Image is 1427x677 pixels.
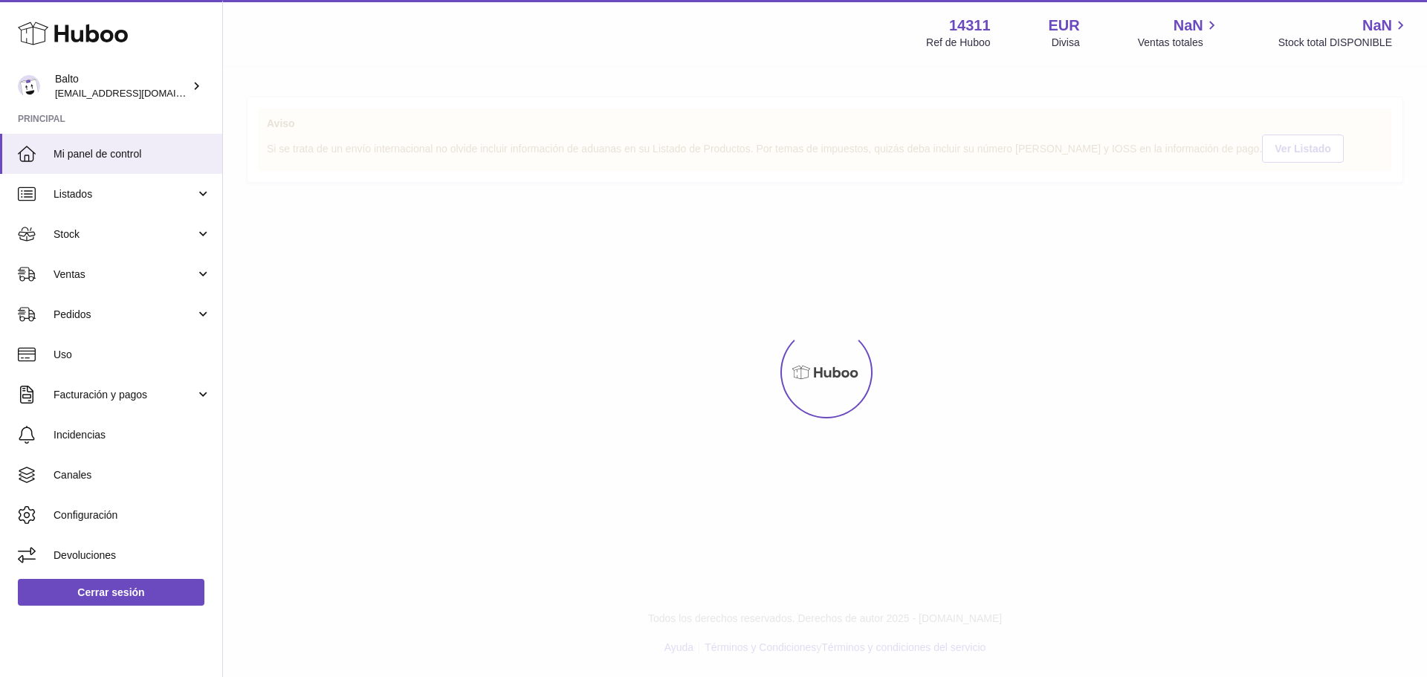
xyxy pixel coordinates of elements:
[926,36,990,50] div: Ref de Huboo
[1174,16,1203,36] span: NaN
[54,468,211,482] span: Canales
[54,268,195,282] span: Ventas
[949,16,991,36] strong: 14311
[1138,16,1220,50] a: NaN Ventas totales
[1049,16,1080,36] strong: EUR
[1362,16,1392,36] span: NaN
[1278,36,1409,50] span: Stock total DISPONIBLE
[54,187,195,201] span: Listados
[18,579,204,606] a: Cerrar sesión
[54,308,195,322] span: Pedidos
[54,548,211,563] span: Devoluciones
[1278,16,1409,50] a: NaN Stock total DISPONIBLE
[55,87,219,99] span: [EMAIL_ADDRESS][DOMAIN_NAME]
[54,508,211,522] span: Configuración
[54,388,195,402] span: Facturación y pagos
[55,72,189,100] div: Balto
[54,227,195,242] span: Stock
[1052,36,1080,50] div: Divisa
[18,75,40,97] img: internalAdmin-14311@internal.huboo.com
[1138,36,1220,50] span: Ventas totales
[54,428,211,442] span: Incidencias
[54,147,211,161] span: Mi panel de control
[54,348,211,362] span: Uso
